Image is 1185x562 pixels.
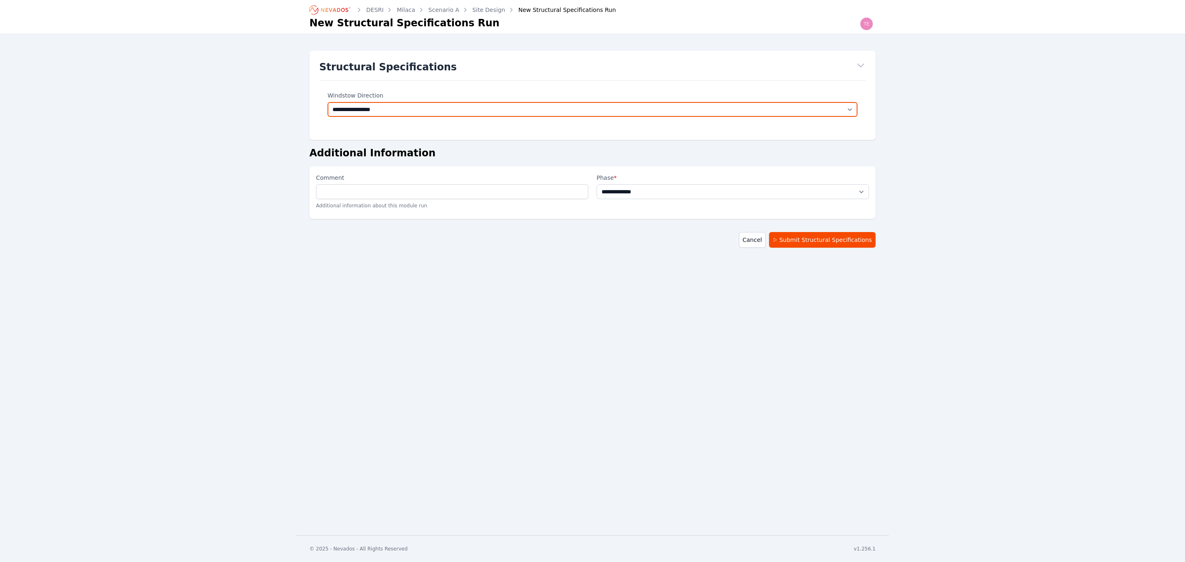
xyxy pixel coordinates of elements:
label: Windstow Direction [328,91,857,100]
nav: Breadcrumb [309,3,616,16]
a: Scenario A [428,6,459,14]
a: DESRI [366,6,383,14]
img: Ted Elliott [860,17,873,30]
h1: New Structural Specifications Run [309,16,500,30]
div: © 2025 - Nevados - All Rights Reserved [309,546,408,552]
button: Submit Structural Specifications [769,232,876,248]
p: Additional information about this module run [316,199,588,212]
a: Site Design [472,6,505,14]
a: Cancel [739,232,766,248]
h1: Structural Specifications [319,60,457,74]
div: v1.256.1 [854,546,876,552]
label: Phase [597,173,869,183]
a: Milaca [397,6,415,14]
label: Comment [316,173,588,184]
h2: Additional Information [309,146,876,160]
div: New Structural Specifications Run [507,6,616,14]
